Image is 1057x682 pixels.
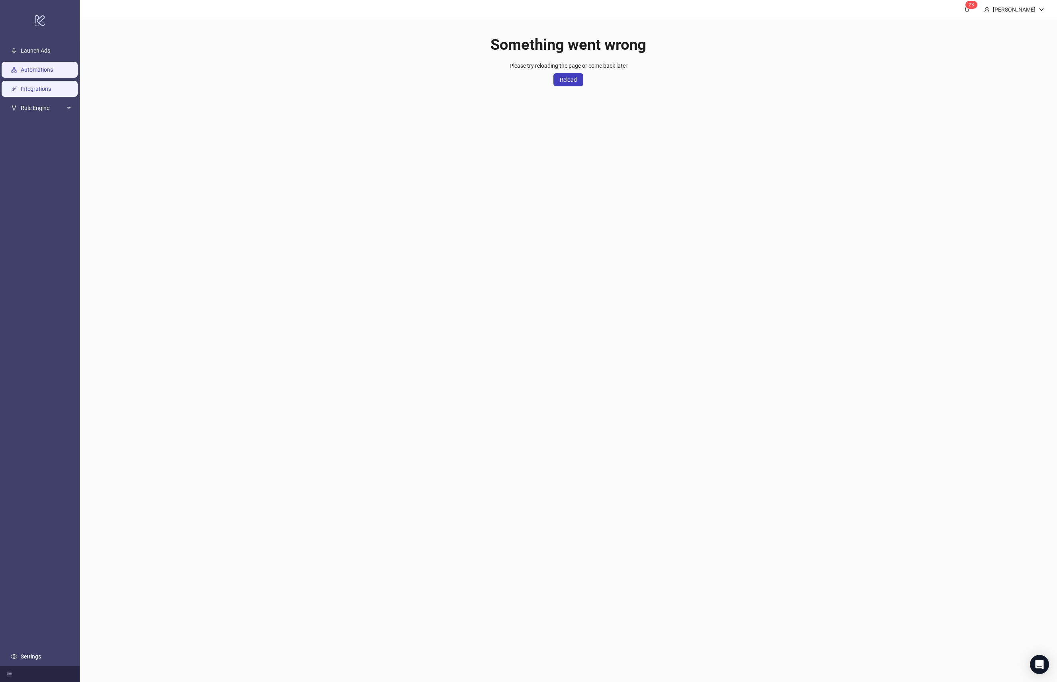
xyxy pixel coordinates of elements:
div: [PERSON_NAME] [990,5,1039,14]
span: Reload [560,76,577,83]
span: 3 [971,2,974,8]
sup: 23 [965,1,977,9]
a: Launch Ads [21,47,50,54]
button: Reload [553,73,583,86]
a: Settings [21,653,41,660]
a: Automations [21,67,53,73]
span: 2 [969,2,971,8]
div: Open Intercom Messenger [1030,655,1049,674]
a: Integrations [21,86,51,92]
span: down [1039,7,1044,12]
span: fork [11,105,17,111]
span: Please try reloading the page or come back later [510,63,628,69]
h1: Something went wrong [490,35,646,54]
span: user [984,7,990,12]
span: bell [964,6,970,12]
span: menu-fold [6,671,12,677]
span: Rule Engine [21,100,65,116]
